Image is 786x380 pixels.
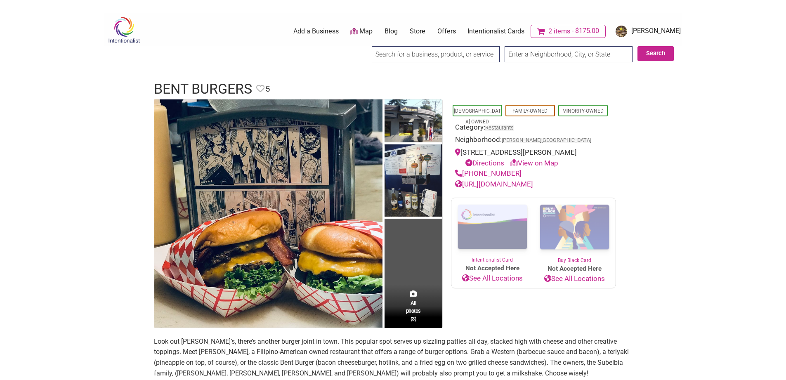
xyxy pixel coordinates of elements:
[372,46,500,62] input: Search for a business, product, or service
[406,299,421,323] span: All photos (3)
[505,46,633,62] input: Enter a Neighborhood, City, or State
[451,264,533,273] span: Not Accepted Here
[533,264,616,274] span: Not Accepted Here
[455,122,612,135] div: Category:
[154,79,252,99] h1: Bent Burgers
[548,28,570,35] span: 2 items
[451,198,533,256] img: Intentionalist Card
[265,83,270,95] span: 5
[562,108,604,114] a: Minority-Owned
[512,108,548,114] a: Family-Owned
[502,138,591,143] span: [PERSON_NAME][GEOGRAPHIC_DATA]
[533,198,616,264] a: Buy Black Card
[437,27,456,36] a: Offers
[350,27,373,36] a: Map
[537,27,547,35] i: Cart
[410,27,425,36] a: Store
[455,135,612,147] div: Neighborhood:
[533,198,616,257] img: Buy Black Card
[454,108,501,125] a: [DEMOGRAPHIC_DATA]-Owned
[570,28,599,34] span: $175.00
[256,85,264,93] i: Favorite
[637,46,674,61] button: Search
[451,273,533,284] a: See All Locations
[510,159,558,167] a: View on Map
[455,180,533,188] a: [URL][DOMAIN_NAME]
[455,147,612,168] div: [STREET_ADDRESS][PERSON_NAME]
[467,27,524,36] a: Intentionalist Cards
[385,27,398,36] a: Blog
[455,169,522,177] a: [PHONE_NUMBER]
[531,25,606,38] a: Cart2 items$175.00
[293,27,339,36] a: Add a Business
[465,159,504,167] a: Directions
[533,274,616,284] a: See All Locations
[611,24,681,39] a: [PERSON_NAME]
[451,198,533,264] a: Intentionalist Card
[104,17,144,43] img: Intentionalist
[485,125,514,131] a: Restaurants
[154,336,633,378] p: Look out [PERSON_NAME]’s, there’s another burger joint in town. This popular spot serves up sizzl...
